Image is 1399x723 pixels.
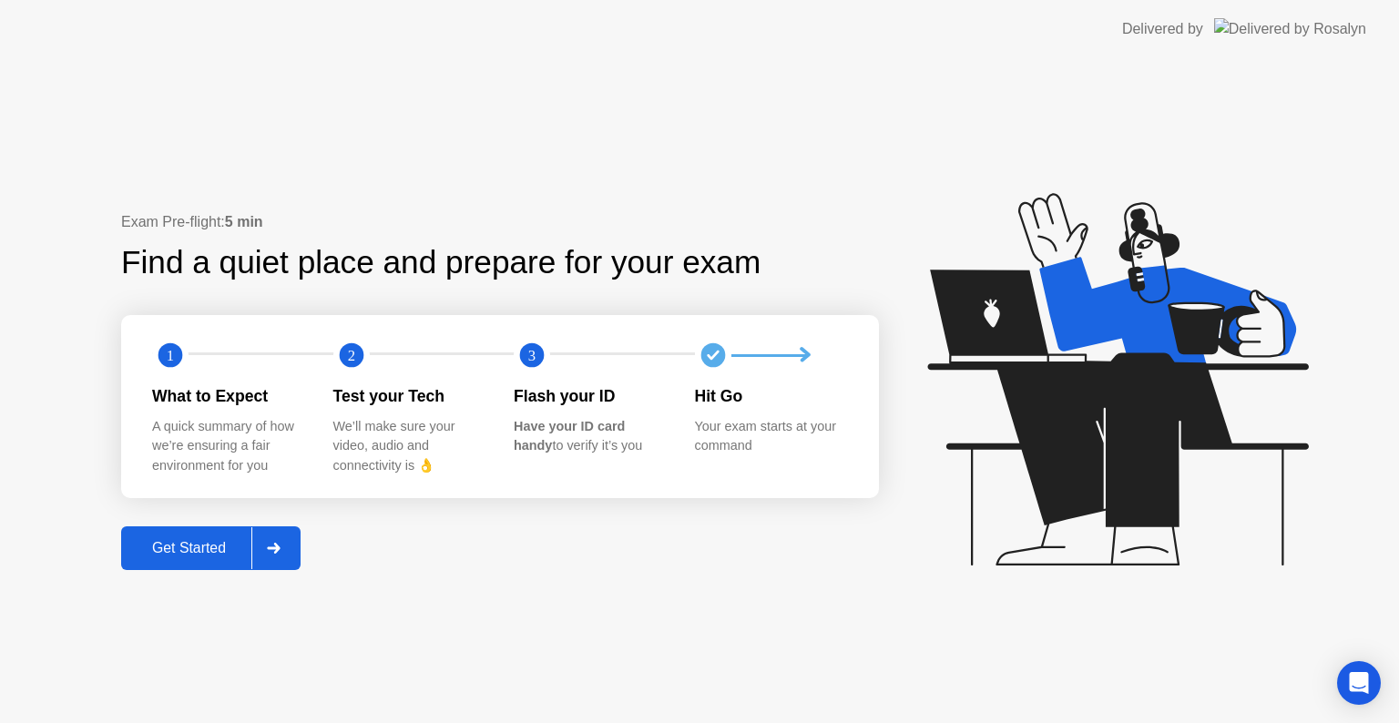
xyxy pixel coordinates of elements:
text: 2 [347,347,354,364]
div: Your exam starts at your command [695,417,847,456]
div: Test your Tech [333,384,485,408]
div: Delivered by [1122,18,1203,40]
div: What to Expect [152,384,304,408]
text: 1 [167,347,174,364]
div: Open Intercom Messenger [1337,661,1381,705]
div: We’ll make sure your video, audio and connectivity is 👌 [333,417,485,476]
div: A quick summary of how we’re ensuring a fair environment for you [152,417,304,476]
b: 5 min [225,214,263,229]
div: Flash your ID [514,384,666,408]
div: to verify it’s you [514,417,666,456]
img: Delivered by Rosalyn [1214,18,1366,39]
div: Get Started [127,540,251,556]
button: Get Started [121,526,301,570]
text: 3 [528,347,536,364]
div: Hit Go [695,384,847,408]
b: Have your ID card handy [514,419,625,453]
div: Find a quiet place and prepare for your exam [121,239,763,287]
div: Exam Pre-flight: [121,211,879,233]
